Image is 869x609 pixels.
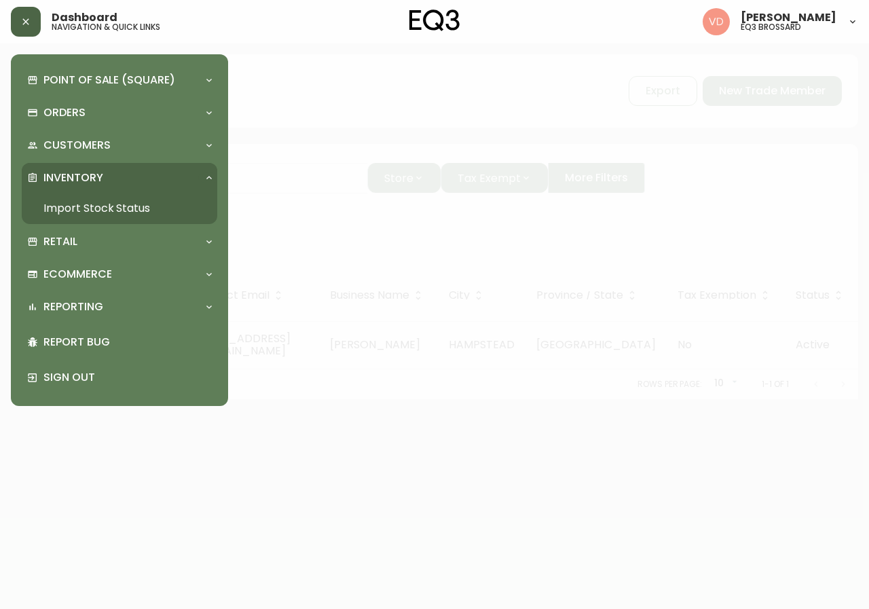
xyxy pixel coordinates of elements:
div: Point of Sale (Square) [22,65,217,95]
p: Orders [43,105,86,120]
div: Inventory [22,163,217,193]
p: Sign Out [43,370,212,385]
div: Orders [22,98,217,128]
span: Dashboard [52,12,117,23]
div: Customers [22,130,217,160]
img: 34cbe8de67806989076631741e6a7c6b [703,8,730,35]
p: Ecommerce [43,267,112,282]
p: Report Bug [43,335,212,350]
div: Retail [22,227,217,257]
p: Retail [43,234,77,249]
div: Sign Out [22,360,217,395]
div: Ecommerce [22,259,217,289]
p: Point of Sale (Square) [43,73,175,88]
div: Report Bug [22,325,217,360]
p: Reporting [43,299,103,314]
p: Customers [43,138,111,153]
span: [PERSON_NAME] [741,12,836,23]
h5: navigation & quick links [52,23,160,31]
img: logo [409,10,460,31]
p: Inventory [43,170,103,185]
div: Reporting [22,292,217,322]
h5: eq3 brossard [741,23,801,31]
a: Import Stock Status [22,193,217,224]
